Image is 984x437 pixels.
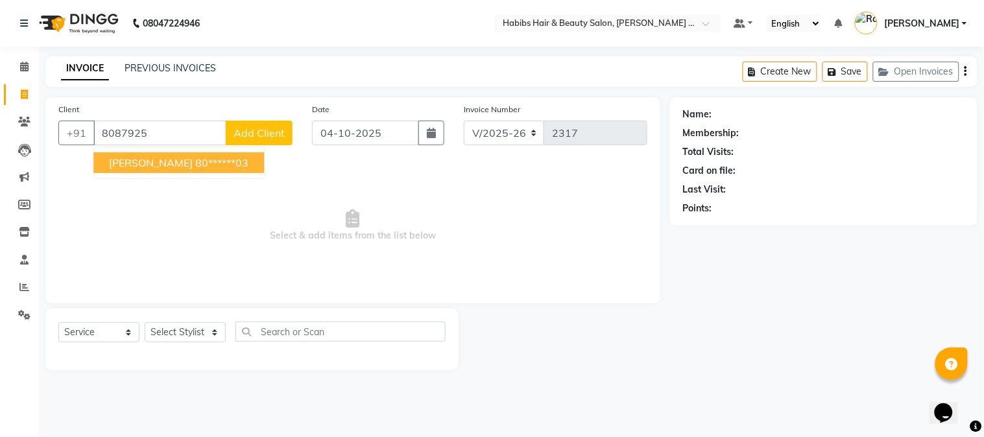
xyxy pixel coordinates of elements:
button: Save [822,62,868,82]
label: Date [312,104,330,115]
iframe: chat widget [930,385,971,424]
img: Rasika [855,12,878,34]
button: Add Client [226,121,293,145]
button: +91 [58,121,95,145]
span: [PERSON_NAME] [884,17,959,30]
button: Create New [743,62,817,82]
div: Card on file: [683,164,736,178]
div: Points: [683,202,712,215]
span: Select & add items from the list below [58,161,647,290]
input: Search by Name/Mobile/Email/Code [93,121,226,145]
div: Name: [683,108,712,121]
label: Invoice Number [464,104,520,115]
label: Client [58,104,79,115]
span: [PERSON_NAME] [109,156,193,169]
b: 08047224946 [143,5,200,41]
a: PREVIOUS INVOICES [125,62,216,74]
div: Membership: [683,126,739,140]
div: Last Visit: [683,183,726,196]
img: logo [33,5,122,41]
a: INVOICE [61,57,109,80]
button: Open Invoices [873,62,959,82]
div: Total Visits: [683,145,734,159]
span: Add Client [234,126,285,139]
input: Search or Scan [235,322,446,342]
